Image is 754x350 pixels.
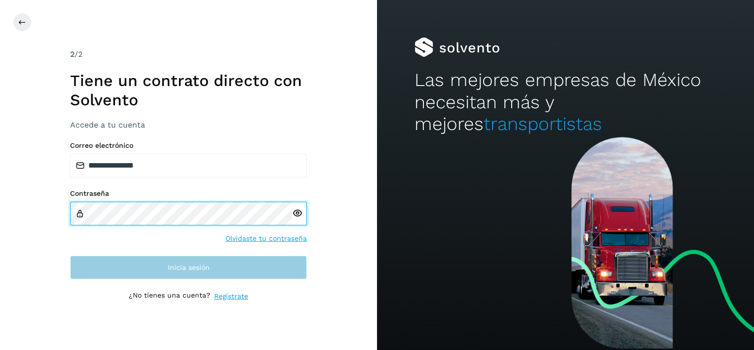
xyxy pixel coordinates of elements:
[70,49,75,59] span: 2
[70,256,307,279] button: Inicia sesión
[214,291,248,302] a: Regístrate
[168,264,210,271] span: Inicia sesión
[70,189,307,198] label: Contraseña
[415,69,716,135] h2: Las mejores empresas de México necesitan más y mejores
[70,141,307,150] label: Correo electrónico
[226,233,307,244] a: Olvidaste tu contraseña
[484,113,602,134] span: transportistas
[70,71,307,109] h1: Tiene un contrato directo con Solvento
[129,291,210,302] p: ¿No tienes una cuenta?
[70,48,307,60] div: /2
[70,120,307,130] h3: Accede a tu cuenta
